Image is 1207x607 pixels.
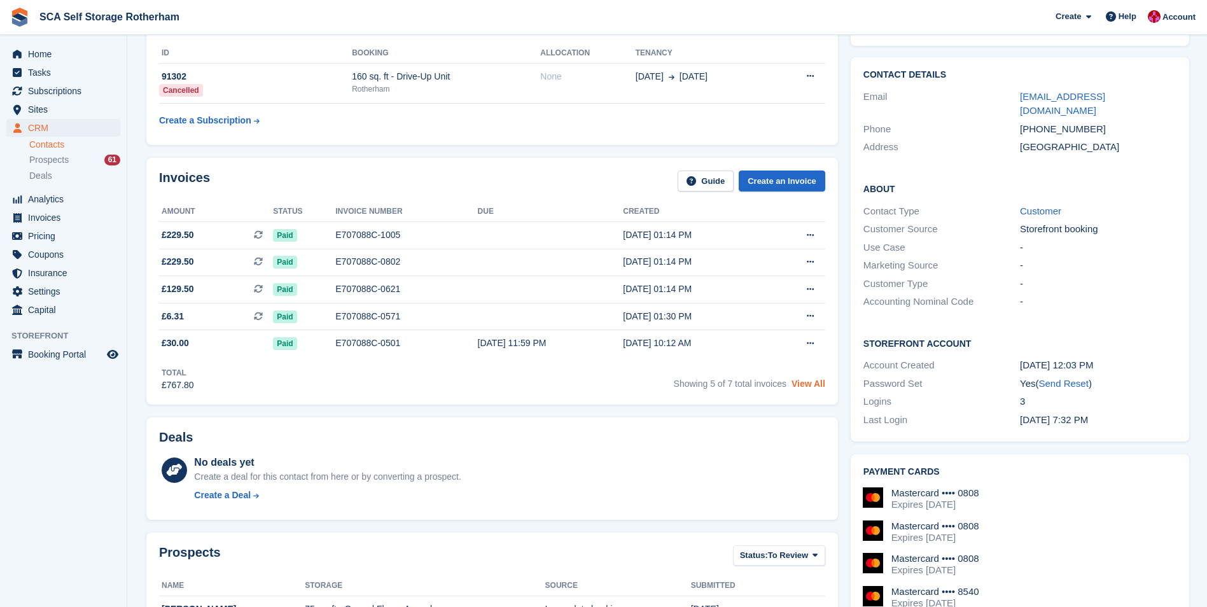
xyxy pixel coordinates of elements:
[335,310,477,323] div: E707088C-0571
[891,553,979,564] div: Mastercard •••• 0808
[1020,241,1176,255] div: -
[159,70,352,83] div: 91302
[6,190,120,208] a: menu
[863,413,1020,428] div: Last Login
[159,545,221,569] h2: Prospects
[863,337,1176,349] h2: Storefront Account
[863,258,1020,273] div: Marketing Source
[28,301,104,319] span: Capital
[863,70,1176,80] h2: Contact Details
[1119,10,1136,23] span: Help
[768,549,808,562] span: To Review
[623,202,769,222] th: Created
[162,367,194,379] div: Total
[11,330,127,342] span: Storefront
[28,227,104,245] span: Pricing
[10,8,29,27] img: stora-icon-8386f47178a22dfd0bd8f6a31ec36ba5ce8667c1dd55bd0f319d3a0aa187defe.svg
[352,83,540,95] div: Rotherham
[1020,206,1061,216] a: Customer
[335,202,477,222] th: Invoice number
[194,489,251,502] div: Create a Deal
[1020,414,1088,425] time: 2025-07-17 18:32:10 UTC
[6,82,120,100] a: menu
[194,489,461,502] a: Create a Deal
[162,310,184,323] span: £6.31
[623,228,769,242] div: [DATE] 01:14 PM
[623,337,769,350] div: [DATE] 10:12 AM
[29,170,52,182] span: Deals
[273,256,297,269] span: Paid
[863,467,1176,477] h2: Payment cards
[6,227,120,245] a: menu
[863,140,1020,155] div: Address
[545,576,691,596] th: Source
[1020,122,1176,137] div: [PHONE_NUMBER]
[162,228,194,242] span: £229.50
[1148,10,1161,23] img: Thomas Webb
[863,586,883,606] img: Mastercard Logo
[1020,258,1176,273] div: -
[863,377,1020,391] div: Password Set
[733,545,825,566] button: Status: To Review
[29,139,120,151] a: Contacts
[352,70,540,83] div: 160 sq. ft - Drive-Up Unit
[863,122,1020,137] div: Phone
[28,190,104,208] span: Analytics
[740,549,768,562] span: Status:
[159,202,273,222] th: Amount
[863,295,1020,309] div: Accounting Nominal Code
[891,586,979,597] div: Mastercard •••• 8540
[1020,277,1176,291] div: -
[863,487,883,508] img: Mastercard Logo
[623,310,769,323] div: [DATE] 01:30 PM
[1162,11,1196,24] span: Account
[674,379,786,389] span: Showing 5 of 7 total invoices
[636,43,774,64] th: Tenancy
[1020,377,1176,391] div: Yes
[159,430,193,445] h2: Deals
[335,255,477,269] div: E707088C-0802
[28,82,104,100] span: Subscriptions
[1038,378,1088,389] a: Send Reset
[105,347,120,362] a: Preview store
[863,222,1020,237] div: Customer Source
[159,171,210,192] h2: Invoices
[159,43,352,64] th: ID
[104,155,120,165] div: 61
[863,277,1020,291] div: Customer Type
[305,576,545,596] th: Storage
[6,246,120,263] a: menu
[6,209,120,227] a: menu
[28,101,104,118] span: Sites
[1020,394,1176,409] div: 3
[162,379,194,392] div: £767.80
[28,45,104,63] span: Home
[891,520,979,532] div: Mastercard •••• 0808
[478,337,624,350] div: [DATE] 11:59 PM
[162,337,189,350] span: £30.00
[1020,358,1176,373] div: [DATE] 12:03 PM
[1020,140,1176,155] div: [GEOGRAPHIC_DATA]
[194,470,461,484] div: Create a deal for this contact from here or by converting a prospect.
[863,553,883,573] img: Mastercard Logo
[29,154,69,166] span: Prospects
[159,84,203,97] div: Cancelled
[335,283,477,296] div: E707088C-0621
[1035,378,1091,389] span: ( )
[28,283,104,300] span: Settings
[863,358,1020,373] div: Account Created
[891,564,979,576] div: Expires [DATE]
[863,241,1020,255] div: Use Case
[863,204,1020,219] div: Contact Type
[623,283,769,296] div: [DATE] 01:14 PM
[273,229,297,242] span: Paid
[739,171,825,192] a: Create an Invoice
[6,119,120,137] a: menu
[6,345,120,363] a: menu
[6,283,120,300] a: menu
[159,114,251,127] div: Create a Subscription
[194,455,461,470] div: No deals yet
[29,153,120,167] a: Prospects 61
[691,576,775,596] th: Submitted
[159,576,305,596] th: Name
